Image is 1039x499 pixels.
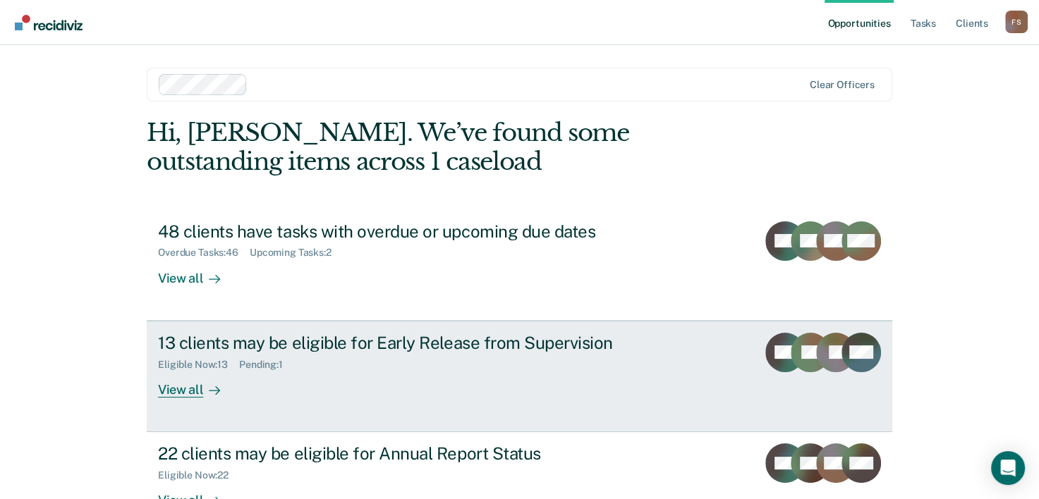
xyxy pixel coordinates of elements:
[158,221,653,242] div: 48 clients have tasks with overdue or upcoming due dates
[158,259,237,286] div: View all
[158,443,653,464] div: 22 clients may be eligible for Annual Report Status
[250,247,343,259] div: Upcoming Tasks : 2
[15,15,83,30] img: Recidiviz
[239,359,294,371] div: Pending : 1
[147,321,892,432] a: 13 clients may be eligible for Early Release from SupervisionEligible Now:13Pending:1View all
[810,79,875,91] div: Clear officers
[158,370,237,398] div: View all
[158,247,250,259] div: Overdue Tasks : 46
[147,118,743,176] div: Hi, [PERSON_NAME]. We’ve found some outstanding items across 1 caseload
[1005,11,1028,33] div: F S
[158,333,653,353] div: 13 clients may be eligible for Early Release from Supervision
[158,469,240,481] div: Eligible Now : 22
[1005,11,1028,33] button: Profile dropdown button
[147,210,892,321] a: 48 clients have tasks with overdue or upcoming due datesOverdue Tasks:46Upcoming Tasks:2View all
[991,451,1025,485] div: Open Intercom Messenger
[158,359,239,371] div: Eligible Now : 13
